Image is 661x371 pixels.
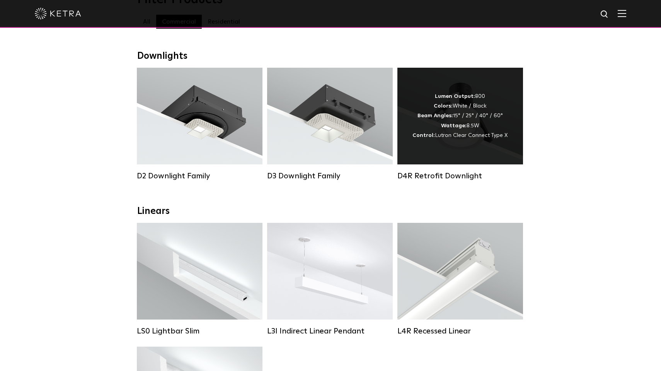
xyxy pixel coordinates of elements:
a: D2 Downlight Family Lumen Output:1200Colors:White / Black / Gloss Black / Silver / Bronze / Silve... [137,68,262,180]
div: D3 Downlight Family [267,171,393,181]
div: 800 White / Black 15° / 25° / 40° / 60° 8.5W [412,92,508,140]
div: L3I Indirect Linear Pendant [267,327,393,336]
div: L4R Recessed Linear [397,327,523,336]
strong: Control: [412,133,435,138]
strong: Colors: [434,103,453,109]
div: Linears [137,206,524,217]
span: Lutron Clear Connect Type X [435,133,508,138]
a: D4R Retrofit Downlight Lumen Output:800Colors:White / BlackBeam Angles:15° / 25° / 40° / 60°Watta... [397,68,523,180]
div: D4R Retrofit Downlight [397,171,523,181]
a: L3I Indirect Linear Pendant Lumen Output:400 / 600 / 800 / 1000Housing Colors:White / BlackContro... [267,223,393,335]
div: D2 Downlight Family [137,171,262,181]
a: D3 Downlight Family Lumen Output:700 / 900 / 1100Colors:White / Black / Silver / Bronze / Paintab... [267,68,393,180]
img: ketra-logo-2019-white [35,8,81,19]
div: LS0 Lightbar Slim [137,327,262,336]
a: LS0 Lightbar Slim Lumen Output:200 / 350Colors:White / BlackControl:X96 Controller [137,223,262,335]
strong: Wattage: [441,123,467,128]
img: search icon [600,10,610,19]
div: Downlights [137,51,524,62]
strong: Beam Angles: [417,113,453,118]
a: L4R Recessed Linear Lumen Output:400 / 600 / 800 / 1000Colors:White / BlackControl:Lutron Clear C... [397,223,523,335]
strong: Lumen Output: [435,94,475,99]
img: Hamburger%20Nav.svg [618,10,626,17]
